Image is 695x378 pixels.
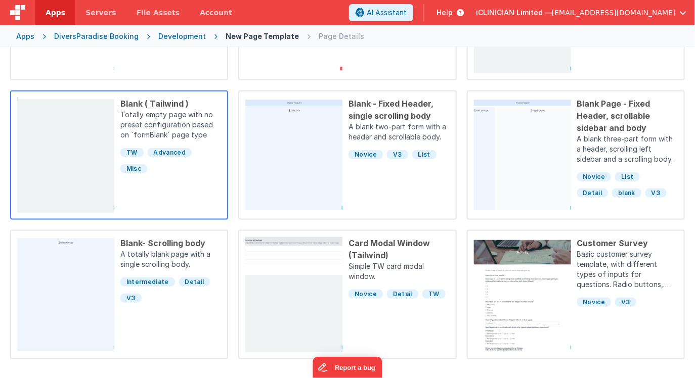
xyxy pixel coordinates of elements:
[615,298,636,307] span: V3
[120,110,221,142] p: Totally empty page with no preset configuration based on `formBlank` page type
[577,188,609,198] span: Detail
[552,8,676,18] span: [EMAIL_ADDRESS][DOMAIN_NAME]
[412,150,437,159] span: List
[313,357,382,378] iframe: Marker.io feedback button
[422,290,446,299] span: TW
[615,172,639,181] span: List
[137,8,180,18] span: File Assets
[349,261,449,283] p: Simple TW card modal window.
[645,188,667,198] span: V3
[577,172,612,181] span: Novice
[120,98,221,110] div: Blank ( Tailwind )
[577,249,678,292] p: Basic customer survey template, with different types of inputs for questions. Radio buttons, drop...
[120,249,221,271] p: A totally blank page with a single scrolling body.
[46,8,65,18] span: Apps
[148,148,192,157] span: Advanced
[120,277,175,287] span: Intermediate
[120,294,142,303] span: V3
[437,8,453,18] span: Help
[349,290,383,299] span: Novice
[120,148,144,157] span: TW
[476,8,552,18] span: iCLINICIAN Limited —
[349,122,449,144] p: A blank two-part form with a header and scrollable body.
[476,8,687,18] button: iCLINICIAN Limited — [EMAIL_ADDRESS][DOMAIN_NAME]
[612,188,641,198] span: blank
[367,8,407,18] span: AI Assistant
[577,237,678,249] div: Customer Survey
[226,31,299,41] div: New Page Template
[577,98,678,134] div: Blank Page - Fixed Header, scrollable sidebar and body
[179,277,210,287] span: Detail
[349,237,449,261] div: Card Modal Window (Tailwind)
[16,31,34,41] div: Apps
[319,31,364,41] div: Page Details
[387,290,418,299] span: Detail
[120,237,221,249] div: Blank- Scrolling body
[120,164,147,173] span: Misc
[158,31,206,41] div: Development
[349,4,413,21] button: AI Assistant
[577,298,612,307] span: Novice
[577,134,678,166] p: A blank three-part form with a header, scrolling left sidebar and a scrolling body.
[54,31,139,41] div: DiversParadise Booking
[349,98,449,122] div: Blank - Fixed Header, single scrolling body
[85,8,116,18] span: Servers
[349,150,383,159] span: Novice
[387,150,408,159] span: V3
